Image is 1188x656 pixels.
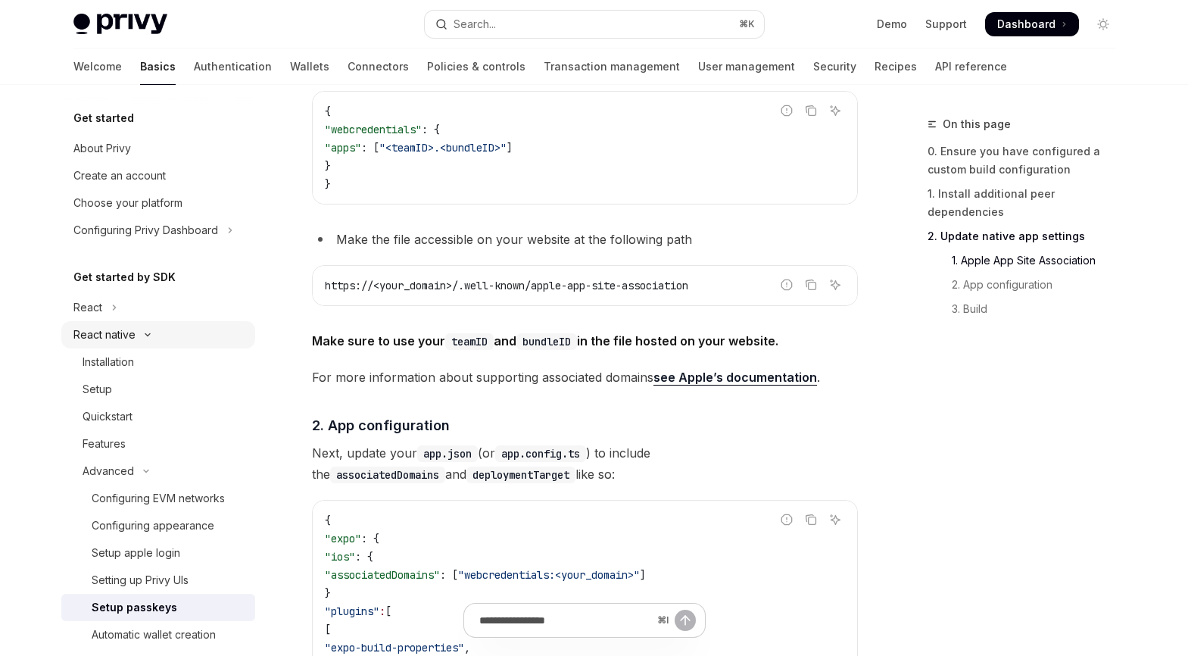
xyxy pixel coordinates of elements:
a: Demo [877,17,907,32]
span: : [ [440,568,458,582]
span: "<teamID>.<bundleID>" [379,141,507,155]
div: Setup apple login [92,544,180,562]
a: Recipes [875,48,917,85]
span: } [325,586,331,600]
span: "expo" [325,532,361,545]
a: Transaction management [544,48,680,85]
div: Setup passkeys [92,598,177,617]
a: API reference [935,48,1007,85]
a: Policies & controls [427,48,525,85]
button: Ask AI [825,275,845,295]
span: : [ [361,141,379,155]
button: Toggle React native section [61,321,255,348]
button: Ask AI [825,101,845,120]
a: User management [698,48,795,85]
button: Ask AI [825,510,845,529]
a: About Privy [61,135,255,162]
div: Configuring appearance [92,517,214,535]
a: Create an account [61,162,255,189]
code: app.config.ts [495,445,586,462]
code: deploymentTarget [466,467,575,483]
span: On this page [943,115,1011,133]
span: Dashboard [997,17,1055,32]
button: Send message [675,610,696,631]
code: associatedDomains [330,467,445,483]
li: Make the file accessible on your website at the following path [312,229,858,250]
span: ⌘ K [739,18,755,30]
div: Setting up Privy UIs [92,571,189,589]
div: Configuring EVM networks [92,489,225,508]
a: Features [61,430,255,458]
a: Installation [61,348,255,376]
a: see Apple’s documentation [653,370,817,386]
a: Configuring EVM networks [61,485,255,512]
a: Quickstart [61,403,255,430]
span: } [325,159,331,173]
button: Toggle Configuring Privy Dashboard section [61,217,255,244]
a: 3. Build [928,297,1127,321]
div: Search... [454,15,496,33]
a: 0. Ensure you have configured a custom build configuration [928,139,1127,182]
a: 1. Apple App Site Association [928,248,1127,273]
a: Connectors [348,48,409,85]
div: Quickstart [83,408,133,426]
div: React native [73,326,136,344]
button: Copy the contents from the code block [801,275,821,295]
button: Toggle dark mode [1091,12,1115,36]
div: Configuring Privy Dashboard [73,221,218,239]
div: Advanced [83,462,134,480]
button: Report incorrect code [777,101,797,120]
a: Setting up Privy UIs [61,567,255,594]
a: Support [925,17,967,32]
div: Choose your platform [73,194,182,212]
button: Report incorrect code [777,275,797,295]
strong: Make sure to use your and in the file hosted on your website. [312,333,778,348]
div: React [73,298,102,317]
span: } [325,177,331,191]
span: "associatedDomains" [325,568,440,582]
code: bundleID [516,333,577,350]
span: : { [422,123,440,136]
span: "apps" [325,141,361,155]
span: ] [640,568,646,582]
button: Copy the contents from the code block [801,101,821,120]
a: Authentication [194,48,272,85]
button: Report incorrect code [777,510,797,529]
a: Setup apple login [61,539,255,567]
span: For more information about supporting associated domains . [312,367,858,388]
span: ] [507,141,513,155]
span: "webcredentials" [325,123,422,136]
a: Wallets [290,48,329,85]
span: "ios" [325,550,355,564]
button: Toggle React section [61,294,255,321]
code: teamID [445,333,494,350]
div: Create an account [73,167,166,185]
a: Setup passkeys [61,594,255,621]
div: Setup [83,380,112,398]
a: Basics [140,48,176,85]
a: Automatic wallet creation [61,621,255,648]
button: Open search [425,11,764,38]
span: Next, update your (or ) to include the and like so: [312,442,858,485]
h5: Get started [73,109,134,127]
span: 2. App configuration [312,415,450,436]
a: 2. Update native app settings [928,224,1127,248]
span: https://<your_domain>/.well-known/apple-app-site-association [325,279,688,292]
a: Choose your platform [61,189,255,217]
a: Setup [61,376,255,403]
a: Dashboard [985,12,1079,36]
span: : { [361,532,379,545]
div: About Privy [73,139,131,158]
a: 2. App configuration [928,273,1127,297]
a: Configuring appearance [61,512,255,539]
div: Features [83,435,126,453]
input: Ask a question... [479,604,651,637]
a: Security [813,48,856,85]
button: Toggle Advanced section [61,458,255,485]
code: app.json [417,445,478,462]
span: "webcredentials:<your_domain>" [458,568,640,582]
a: 1. Install additional peer dependencies [928,182,1127,224]
span: : { [355,550,373,564]
span: { [325,105,331,118]
img: light logo [73,14,167,35]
